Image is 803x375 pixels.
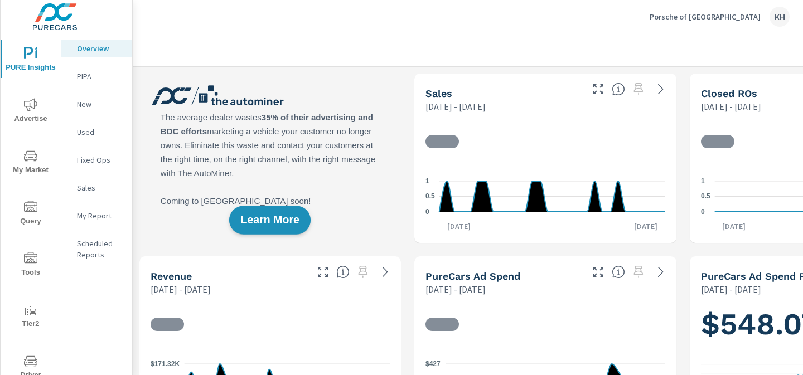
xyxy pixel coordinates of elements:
[652,80,670,98] a: See more details in report
[4,47,57,74] span: PURE Insights
[77,238,123,260] p: Scheduled Reports
[4,201,57,228] span: Query
[354,263,372,281] span: Select a preset date range to save this widget
[61,235,132,263] div: Scheduled Reports
[701,208,705,216] text: 0
[630,80,647,98] span: Select a preset date range to save this widget
[612,265,625,279] span: Total cost of media for all PureCars channels for the selected dealership group over the selected...
[151,283,211,296] p: [DATE] - [DATE]
[425,270,520,282] h5: PureCars Ad Spend
[151,270,192,282] h5: Revenue
[425,208,429,216] text: 0
[701,177,705,185] text: 1
[77,154,123,165] p: Fixed Ops
[652,263,670,281] a: See more details in report
[701,193,710,201] text: 0.5
[61,152,132,168] div: Fixed Ops
[626,221,665,232] p: [DATE]
[61,68,132,85] div: PIPA
[701,283,761,296] p: [DATE] - [DATE]
[151,360,180,368] text: $171.32K
[314,263,332,281] button: Make Fullscreen
[77,99,123,110] p: New
[425,283,486,296] p: [DATE] - [DATE]
[425,193,435,201] text: 0.5
[425,100,486,113] p: [DATE] - [DATE]
[714,221,753,232] p: [DATE]
[77,210,123,221] p: My Report
[229,206,311,235] button: Learn More
[612,82,625,96] span: Number of vehicles sold by the dealership over the selected date range. [Source: This data is sou...
[4,149,57,177] span: My Market
[61,124,132,140] div: Used
[4,98,57,125] span: Advertise
[650,12,761,22] p: Porsche of [GEOGRAPHIC_DATA]
[425,360,441,368] text: $427
[77,182,123,193] p: Sales
[630,263,647,281] span: Select a preset date range to save this widget
[241,215,299,226] span: Learn More
[589,80,607,98] button: Make Fullscreen
[61,179,132,196] div: Sales
[701,100,761,113] p: [DATE] - [DATE]
[4,252,57,279] span: Tools
[589,263,607,281] button: Make Fullscreen
[61,96,132,113] div: New
[4,303,57,330] span: Tier2
[77,43,123,54] p: Overview
[61,207,132,224] div: My Report
[61,40,132,57] div: Overview
[770,7,790,27] div: KH
[376,263,394,281] a: See more details in report
[425,87,452,99] h5: Sales
[439,221,478,232] p: [DATE]
[77,126,123,138] p: Used
[336,265,350,279] span: Total sales revenue over the selected date range. [Source: This data is sourced from the dealer’s...
[77,71,123,82] p: PIPA
[701,87,757,99] h5: Closed ROs
[425,177,429,185] text: 1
